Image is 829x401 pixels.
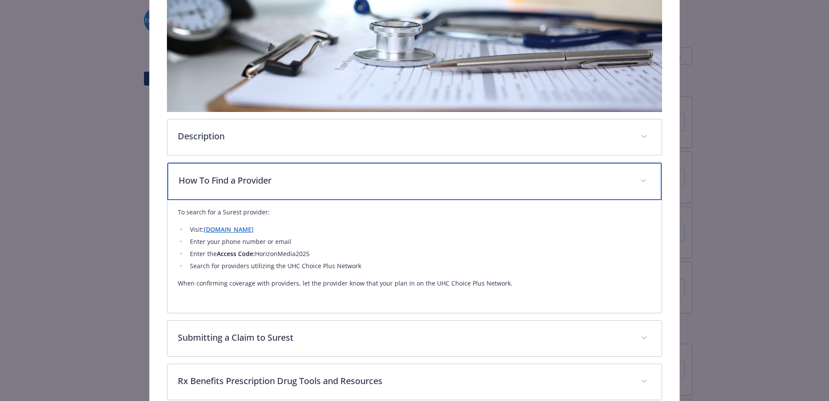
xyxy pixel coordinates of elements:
[178,375,630,388] p: Rx Benefits Prescription Drug Tools and Resources
[187,224,651,235] li: Visit:
[167,321,662,356] div: Submitting a Claim to Surest
[178,130,630,143] p: Description
[178,278,651,289] p: When confirming coverage with providers, let the provider know that your plan in on the UHC Choic...
[167,119,662,155] div: Description
[167,364,662,400] div: Rx Benefits Prescription Drug Tools and Resources
[178,331,630,344] p: Submitting a Claim to Surest
[187,249,651,259] li: Enter the HorizonMedia2025
[167,200,662,313] div: How To Find a Provider
[179,174,630,187] p: How To Find a Provider
[167,163,662,200] div: How To Find a Provider
[187,237,651,247] li: Enter your phone number or email
[217,250,255,258] strong: Access Code:
[178,207,651,217] p: To search for a Surest provider:
[204,225,254,233] a: [DOMAIN_NAME]
[187,261,651,271] li: Search for providers utilizing the UHC Choice Plus Network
